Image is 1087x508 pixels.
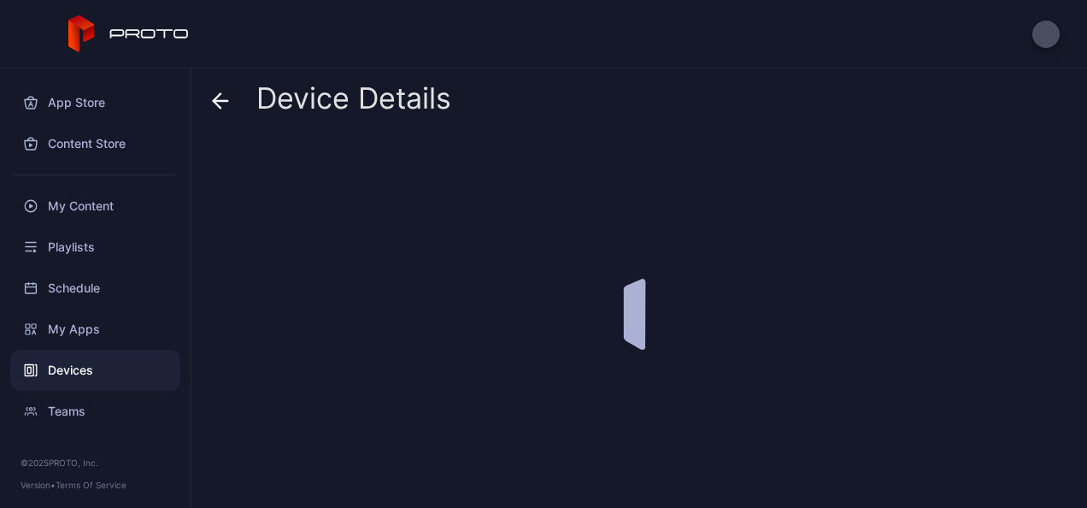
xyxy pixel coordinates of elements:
[10,391,180,432] a: Teams
[10,123,180,164] a: Content Store
[10,268,180,309] a: Schedule
[10,82,180,123] a: App Store
[10,309,180,350] a: My Apps
[256,82,451,115] span: Device Details
[10,186,180,227] a: My Content
[56,480,126,490] a: Terms Of Service
[21,480,56,490] span: Version •
[10,350,180,391] a: Devices
[21,456,170,470] div: © 2025 PROTO, Inc.
[10,227,180,268] a: Playlists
